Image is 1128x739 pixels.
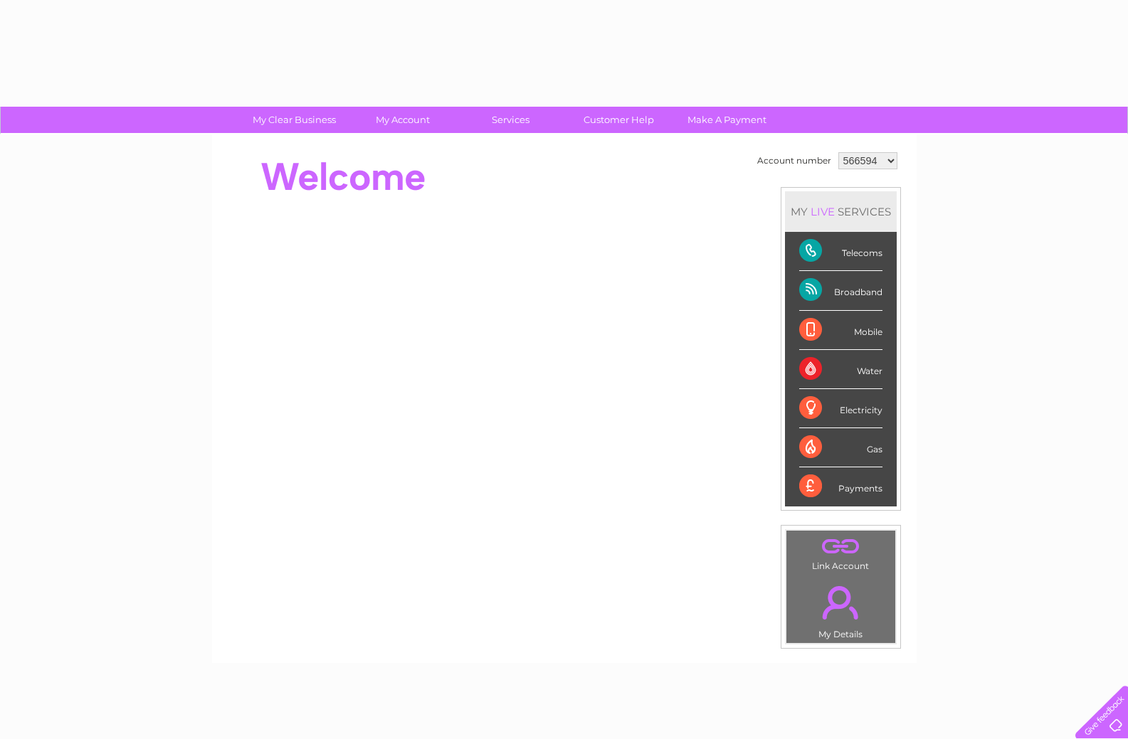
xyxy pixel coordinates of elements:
[785,191,897,232] div: MY SERVICES
[790,578,892,627] a: .
[236,107,353,133] a: My Clear Business
[799,428,882,467] div: Gas
[799,467,882,506] div: Payments
[452,107,569,133] a: Services
[786,530,896,575] td: Link Account
[668,107,786,133] a: Make A Payment
[754,149,835,173] td: Account number
[344,107,461,133] a: My Account
[808,205,838,218] div: LIVE
[790,534,892,559] a: .
[799,271,882,310] div: Broadband
[799,232,882,271] div: Telecoms
[560,107,678,133] a: Customer Help
[786,574,896,644] td: My Details
[799,389,882,428] div: Electricity
[799,350,882,389] div: Water
[799,311,882,350] div: Mobile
